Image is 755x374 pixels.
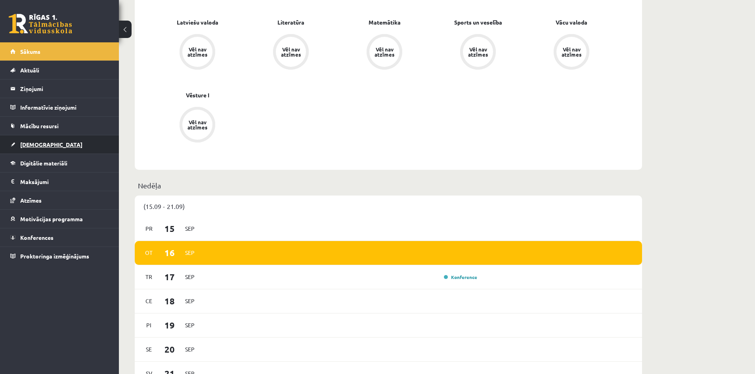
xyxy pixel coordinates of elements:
[157,319,182,332] span: 19
[277,18,304,27] a: Literatūra
[10,80,109,98] a: Ziņojumi
[177,18,218,27] a: Latviešu valoda
[10,173,109,191] a: Maksājumi
[10,135,109,154] a: [DEMOGRAPHIC_DATA]
[338,34,431,71] a: Vēl nav atzīmes
[182,247,198,259] span: Sep
[10,210,109,228] a: Motivācijas programma
[138,180,639,191] p: Nedēļa
[157,246,182,259] span: 16
[431,34,525,71] a: Vēl nav atzīmes
[10,98,109,116] a: Informatīvie ziņojumi
[556,18,587,27] a: Vācu valoda
[141,271,157,283] span: Tr
[182,222,198,235] span: Sep
[186,91,209,99] a: Vēsture I
[141,222,157,235] span: Pr
[525,34,618,71] a: Vēl nav atzīmes
[10,228,109,247] a: Konferences
[20,122,59,129] span: Mācību resursi
[141,319,157,331] span: Pi
[20,48,40,55] span: Sākums
[9,14,72,34] a: Rīgas 1. Tālmācības vidusskola
[151,34,244,71] a: Vēl nav atzīmes
[20,159,67,167] span: Digitālie materiāli
[20,66,39,74] span: Aktuāli
[10,154,109,172] a: Digitālie materiāli
[141,295,157,307] span: Ce
[10,117,109,135] a: Mācību resursi
[182,295,198,307] span: Sep
[467,47,489,57] div: Vēl nav atzīmes
[182,343,198,355] span: Sep
[20,197,42,204] span: Atzīmes
[151,107,244,144] a: Vēl nav atzīmes
[157,343,182,356] span: 20
[20,215,83,222] span: Motivācijas programma
[157,270,182,283] span: 17
[157,222,182,235] span: 15
[182,319,198,331] span: Sep
[560,47,583,57] div: Vēl nav atzīmes
[373,47,396,57] div: Vēl nav atzīmes
[186,120,208,130] div: Vēl nav atzīmes
[454,18,502,27] a: Sports un veselība
[20,80,109,98] legend: Ziņojumi
[20,234,54,241] span: Konferences
[135,196,642,217] div: (15.09 - 21.09)
[20,98,109,116] legend: Informatīvie ziņojumi
[182,271,198,283] span: Sep
[10,191,109,209] a: Atzīmes
[141,247,157,259] span: Ot
[20,141,82,148] span: [DEMOGRAPHIC_DATA]
[141,343,157,355] span: Se
[20,252,89,260] span: Proktoringa izmēģinājums
[444,274,477,280] a: Konference
[244,34,338,71] a: Vēl nav atzīmes
[20,173,109,191] legend: Maksājumi
[369,18,401,27] a: Matemātika
[10,42,109,61] a: Sākums
[10,247,109,265] a: Proktoringa izmēģinājums
[280,47,302,57] div: Vēl nav atzīmes
[186,47,208,57] div: Vēl nav atzīmes
[157,294,182,308] span: 18
[10,61,109,79] a: Aktuāli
